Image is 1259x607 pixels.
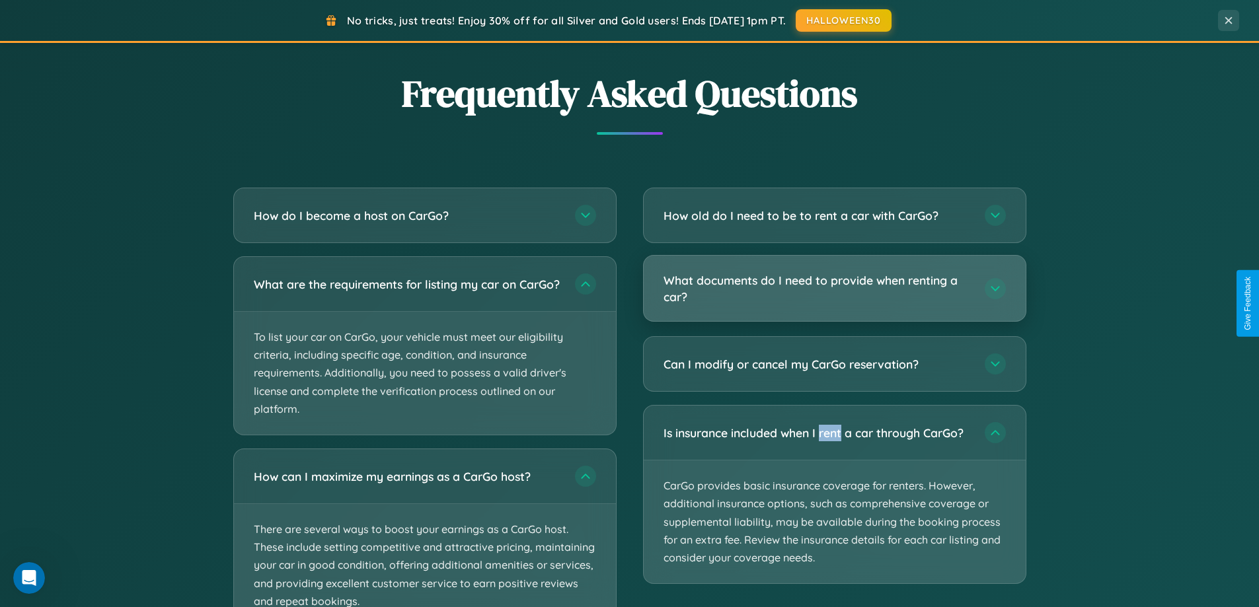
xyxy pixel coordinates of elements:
[254,468,562,485] h3: How can I maximize my earnings as a CarGo host?
[796,9,892,32] button: HALLOWEEN30
[664,207,972,224] h3: How old do I need to be to rent a car with CarGo?
[664,272,972,304] h3: What documents do I need to provide when renting a car?
[664,356,972,373] h3: Can I modify or cancel my CarGo reservation?
[644,460,1026,583] p: CarGo provides basic insurance coverage for renters. However, additional insurance options, such ...
[1243,277,1252,330] div: Give Feedback
[664,425,972,441] h3: Is insurance included when I rent a car through CarGo?
[254,207,562,224] h3: How do I become a host on CarGo?
[233,68,1026,119] h2: Frequently Asked Questions
[13,562,45,594] iframe: Intercom live chat
[347,14,786,27] span: No tricks, just treats! Enjoy 30% off for all Silver and Gold users! Ends [DATE] 1pm PT.
[234,312,616,435] p: To list your car on CarGo, your vehicle must meet our eligibility criteria, including specific ag...
[254,276,562,293] h3: What are the requirements for listing my car on CarGo?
